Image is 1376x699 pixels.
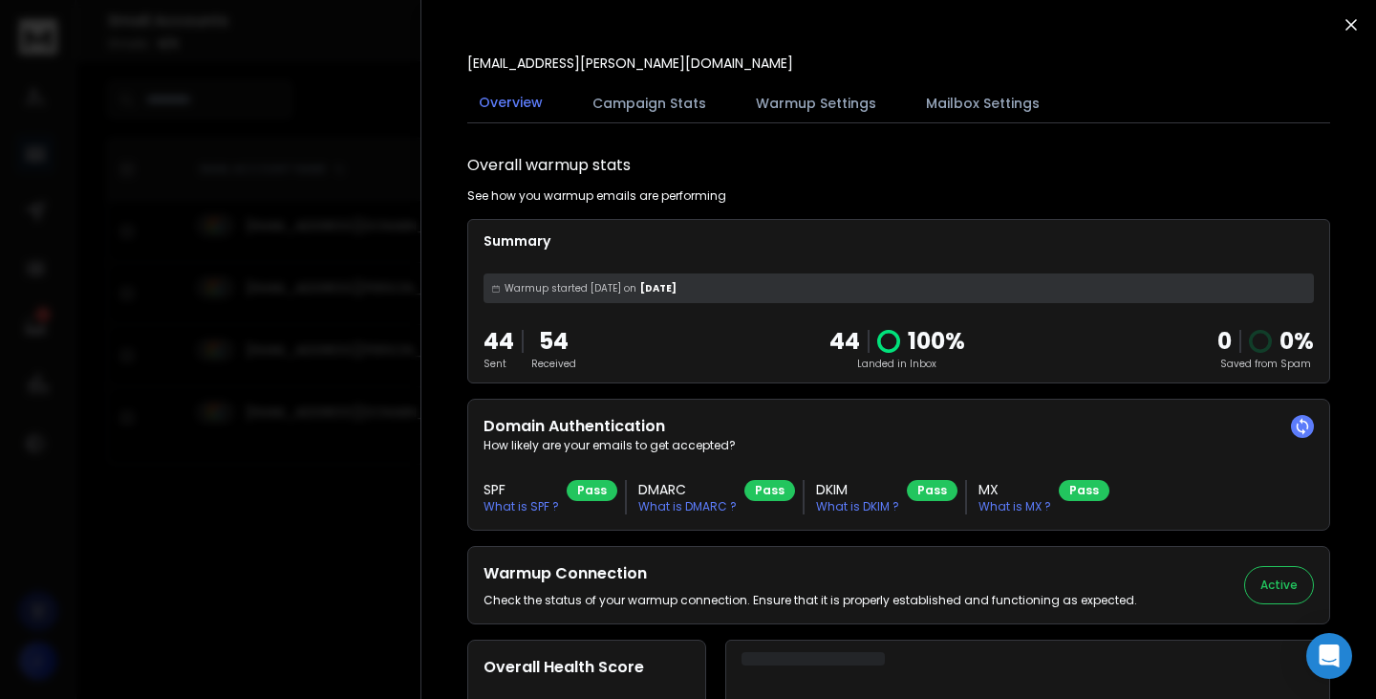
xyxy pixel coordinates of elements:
[484,656,690,679] h2: Overall Health Score
[908,326,965,357] p: 100 %
[567,480,617,501] div: Pass
[484,415,1314,438] h2: Domain Authentication
[744,82,888,124] button: Warmup Settings
[484,273,1314,303] div: [DATE]
[829,326,860,357] p: 44
[467,54,793,73] p: [EMAIL_ADDRESS][PERSON_NAME][DOMAIN_NAME]
[914,82,1051,124] button: Mailbox Settings
[484,480,559,499] h3: SPF
[829,357,965,371] p: Landed in Inbox
[1217,357,1314,371] p: Saved from Spam
[484,562,1137,585] h2: Warmup Connection
[467,154,631,177] h1: Overall warmup stats
[484,499,559,514] p: What is SPF ?
[505,281,636,295] span: Warmup started [DATE] on
[638,499,737,514] p: What is DMARC ?
[744,480,795,501] div: Pass
[484,438,1314,453] p: How likely are your emails to get accepted?
[484,231,1314,251] p: Summary
[467,81,554,125] button: Overview
[907,480,957,501] div: Pass
[816,499,899,514] p: What is DKIM ?
[1244,566,1314,604] button: Active
[1306,633,1352,679] div: Open Intercom Messenger
[467,188,726,204] p: See how you warmup emails are performing
[978,499,1051,514] p: What is MX ?
[1217,325,1232,357] strong: 0
[484,357,514,371] p: Sent
[484,326,514,357] p: 44
[978,480,1051,499] h3: MX
[1059,480,1109,501] div: Pass
[484,593,1137,608] p: Check the status of your warmup connection. Ensure that it is properly established and functionin...
[531,357,576,371] p: Received
[581,82,718,124] button: Campaign Stats
[1279,326,1314,357] p: 0 %
[816,480,899,499] h3: DKIM
[531,326,576,357] p: 54
[638,480,737,499] h3: DMARC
